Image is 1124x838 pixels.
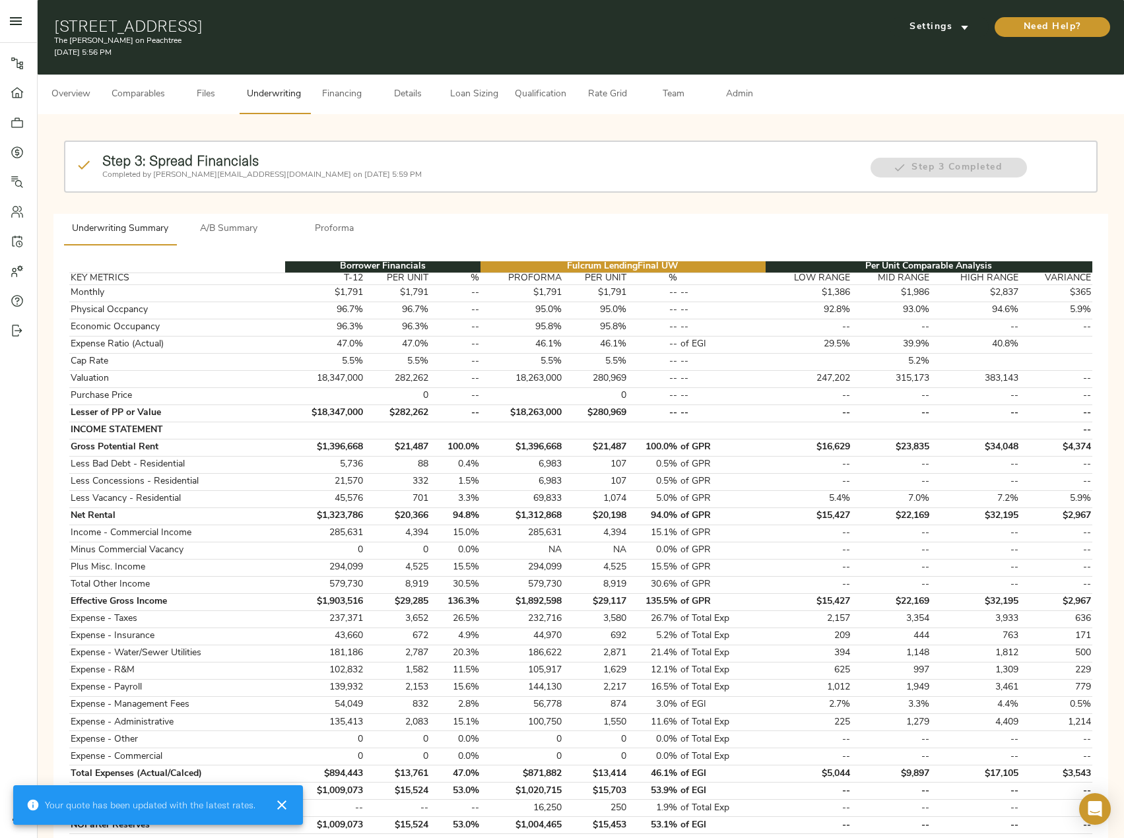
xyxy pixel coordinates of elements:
[931,593,1020,610] td: $32,195
[69,319,285,336] td: Economic Occupancy
[766,610,852,628] td: 2,157
[1020,387,1092,404] td: --
[931,490,1020,507] td: 7.2%
[851,559,931,576] td: --
[285,302,365,319] td: 96.7%
[430,473,480,490] td: 1.5%
[679,456,766,473] td: of GPR
[285,490,365,507] td: 45,576
[628,284,679,302] td: --
[102,169,857,181] p: Completed by [PERSON_NAME][EMAIL_ADDRESS][DOMAIN_NAME] on [DATE] 5:59 PM
[851,284,931,302] td: $1,986
[69,273,285,284] th: KEY METRICS
[851,662,931,679] td: 997
[628,593,679,610] td: 135.5%
[628,387,679,404] td: --
[563,628,628,645] td: 692
[851,404,931,422] td: --
[628,610,679,628] td: 26.7%
[679,284,766,302] td: --
[69,336,285,353] td: Expense Ratio (Actual)
[1020,576,1092,593] td: --
[1020,319,1092,336] td: --
[931,387,1020,404] td: --
[563,439,628,456] td: $21,487
[1020,422,1092,439] td: --
[766,302,852,319] td: 92.8%
[563,273,628,284] th: PER UNIT
[480,336,563,353] td: 46.1%
[851,387,931,404] td: --
[890,17,989,37] button: Settings
[931,473,1020,490] td: --
[563,353,628,370] td: 5.5%
[112,86,165,103] span: Comparables
[480,559,563,576] td: 294,099
[628,490,679,507] td: 5.0%
[69,507,285,525] td: Net Rental
[1008,19,1097,36] span: Need Help?
[931,439,1020,456] td: $34,048
[430,439,480,456] td: 100.0%
[480,576,563,593] td: 579,730
[1020,456,1092,473] td: --
[766,576,852,593] td: --
[430,284,480,302] td: --
[766,525,852,542] td: --
[563,542,628,559] td: NA
[285,370,365,387] td: 18,347,000
[931,525,1020,542] td: --
[679,576,766,593] td: of GPR
[430,542,480,559] td: 0.0%
[851,302,931,319] td: 93.0%
[364,507,430,525] td: $20,366
[679,387,766,404] td: --
[766,261,1092,273] th: Per Unit Comparable Analysis
[480,542,563,559] td: NA
[69,404,285,422] td: Lesser of PP or Value
[54,47,756,59] p: [DATE] 5:56 PM
[480,284,563,302] td: $1,791
[69,387,285,404] td: Purchase Price
[679,319,766,336] td: --
[364,525,430,542] td: 4,394
[364,610,430,628] td: 3,652
[628,576,679,593] td: 30.6%
[851,490,931,507] td: 7.0%
[679,645,766,662] td: of Total Exp
[851,353,931,370] td: 5.2%
[515,86,566,103] span: Qualification
[766,490,852,507] td: 5.4%
[430,662,480,679] td: 11.5%
[364,473,430,490] td: 332
[766,370,852,387] td: 247,202
[69,576,285,593] td: Total Other Income
[628,370,679,387] td: --
[1020,507,1092,525] td: $2,967
[430,456,480,473] td: 0.4%
[69,370,285,387] td: Valuation
[679,370,766,387] td: --
[931,456,1020,473] td: --
[851,525,931,542] td: --
[851,439,931,456] td: $23,835
[563,662,628,679] td: 1,629
[628,645,679,662] td: 21.4%
[69,473,285,490] td: Less Concessions - Residential
[69,302,285,319] td: Physical Occpancy
[766,404,852,422] td: --
[628,302,679,319] td: --
[679,593,766,610] td: of GPR
[679,628,766,645] td: of Total Exp
[563,525,628,542] td: 4,394
[714,86,764,103] span: Admin
[563,473,628,490] td: 107
[69,679,285,696] td: Expense - Payroll
[628,525,679,542] td: 15.1%
[364,273,430,284] th: PER UNIT
[931,559,1020,576] td: --
[1020,645,1092,662] td: 500
[364,542,430,559] td: 0
[766,319,852,336] td: --
[851,319,931,336] td: --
